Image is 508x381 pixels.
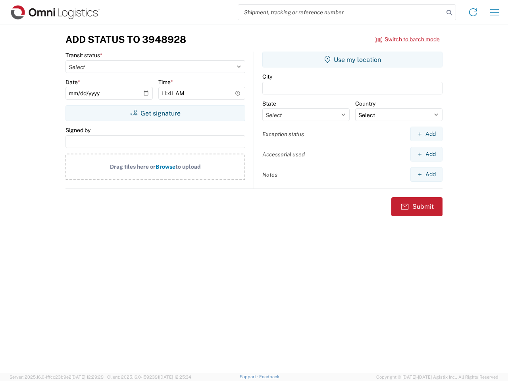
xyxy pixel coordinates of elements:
[410,147,443,162] button: Add
[159,375,191,379] span: [DATE] 12:25:34
[355,100,375,107] label: Country
[107,375,191,379] span: Client: 2025.16.0-1592391
[65,34,186,45] h3: Add Status to 3948928
[262,52,443,67] button: Use my location
[376,373,498,381] span: Copyright © [DATE]-[DATE] Agistix Inc., All Rights Reserved
[410,167,443,182] button: Add
[262,171,277,178] label: Notes
[158,79,173,86] label: Time
[65,79,80,86] label: Date
[65,52,102,59] label: Transit status
[238,5,444,20] input: Shipment, tracking or reference number
[259,374,279,379] a: Feedback
[175,164,201,170] span: to upload
[262,131,304,138] label: Exception status
[391,197,443,216] button: Submit
[240,374,260,379] a: Support
[10,375,104,379] span: Server: 2025.16.0-1ffcc23b9e2
[65,127,90,134] label: Signed by
[262,73,272,80] label: City
[262,100,276,107] label: State
[110,164,156,170] span: Drag files here or
[375,33,440,46] button: Switch to batch mode
[410,127,443,141] button: Add
[65,105,245,121] button: Get signature
[262,151,305,158] label: Accessorial used
[71,375,104,379] span: [DATE] 12:29:29
[156,164,175,170] span: Browse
